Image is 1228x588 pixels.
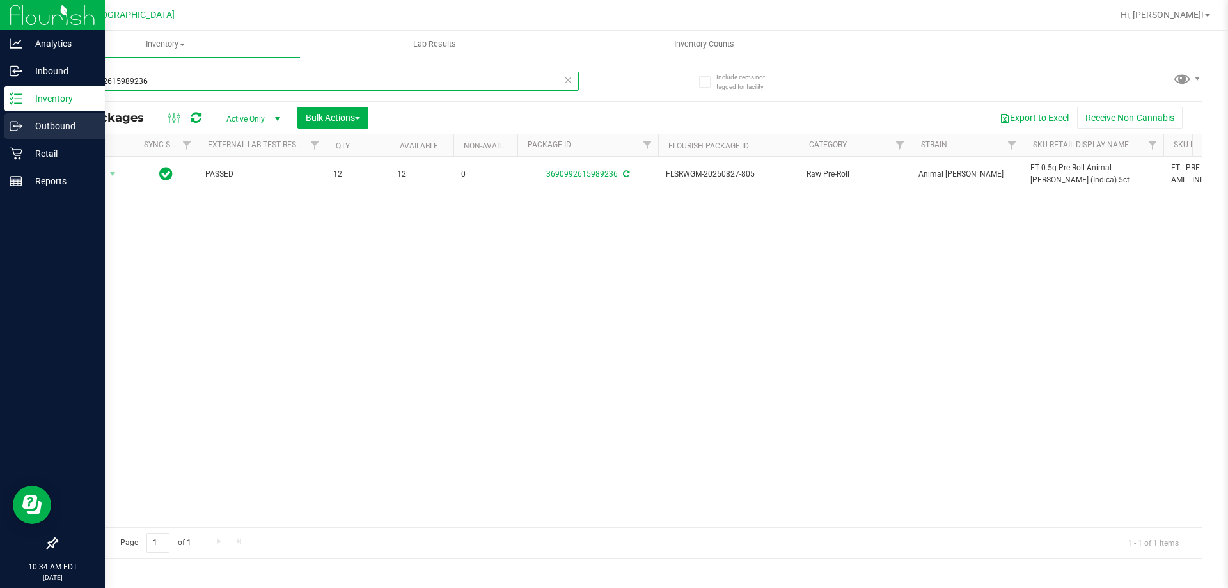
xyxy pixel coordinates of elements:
[10,147,22,160] inline-svg: Retail
[1117,533,1189,552] span: 1 - 1 of 1 items
[22,118,99,134] p: Outbound
[637,134,658,156] a: Filter
[208,140,308,149] a: External Lab Test Result
[159,165,173,183] span: In Sync
[1121,10,1204,20] span: Hi, [PERSON_NAME]!
[31,38,300,50] span: Inventory
[336,141,350,150] a: Qty
[300,31,569,58] a: Lab Results
[31,31,300,58] a: Inventory
[1030,162,1156,186] span: FT 0.5g Pre-Roll Animal [PERSON_NAME] (Indica) 5ct
[807,168,903,180] span: Raw Pre-Roll
[621,170,629,179] span: Sync from Compliance System
[716,72,780,91] span: Include items not tagged for facility
[205,168,318,180] span: PASSED
[397,168,446,180] span: 12
[22,173,99,189] p: Reports
[10,37,22,50] inline-svg: Analytics
[10,92,22,105] inline-svg: Inventory
[22,91,99,106] p: Inventory
[400,141,438,150] a: Available
[146,533,169,553] input: 1
[105,165,121,183] span: select
[333,168,382,180] span: 12
[10,65,22,77] inline-svg: Inbound
[890,134,911,156] a: Filter
[56,72,579,91] input: Search Package ID, Item Name, SKU, Lot or Part Number...
[144,140,193,149] a: Sync Status
[297,107,368,129] button: Bulk Actions
[563,72,572,88] span: Clear
[1174,140,1212,149] a: SKU Name
[22,63,99,79] p: Inbound
[396,38,473,50] span: Lab Results
[10,175,22,187] inline-svg: Reports
[22,36,99,51] p: Analytics
[668,141,749,150] a: Flourish Package ID
[67,111,157,125] span: All Packages
[177,134,198,156] a: Filter
[87,10,175,20] span: [GEOGRAPHIC_DATA]
[6,573,99,582] p: [DATE]
[22,146,99,161] p: Retail
[109,533,201,553] span: Page of 1
[809,140,847,149] a: Category
[657,38,752,50] span: Inventory Counts
[528,140,571,149] a: Package ID
[918,168,1015,180] span: Animal [PERSON_NAME]
[10,120,22,132] inline-svg: Outbound
[1033,140,1129,149] a: Sku Retail Display Name
[569,31,838,58] a: Inventory Counts
[464,141,521,150] a: Non-Available
[921,140,947,149] a: Strain
[1142,134,1163,156] a: Filter
[1002,134,1023,156] a: Filter
[546,170,618,179] a: 3690992615989236
[6,561,99,573] p: 10:34 AM EDT
[13,486,51,524] iframe: Resource center
[666,168,791,180] span: FLSRWGM-20250827-805
[306,113,360,123] span: Bulk Actions
[461,168,510,180] span: 0
[1077,107,1183,129] button: Receive Non-Cannabis
[991,107,1077,129] button: Export to Excel
[304,134,326,156] a: Filter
